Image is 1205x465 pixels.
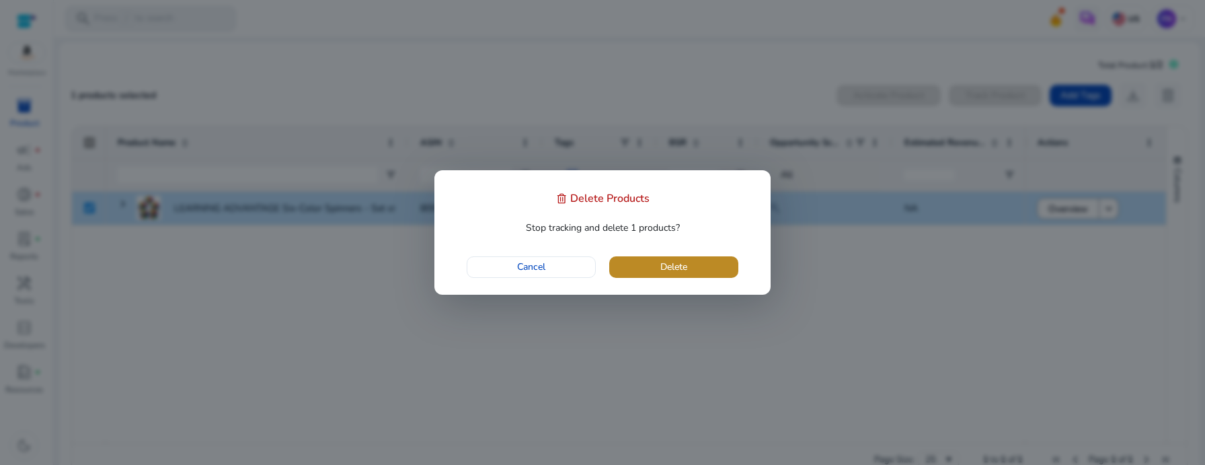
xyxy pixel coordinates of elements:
[517,260,545,274] span: Cancel
[609,256,738,278] button: Delete
[570,192,650,205] h4: Delete Products
[451,220,754,236] p: Stop tracking and delete 1 products?
[467,256,596,278] button: Cancel
[660,260,687,274] span: Delete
